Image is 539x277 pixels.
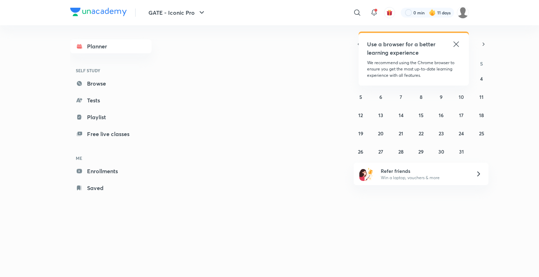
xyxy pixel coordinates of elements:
[70,164,152,178] a: Enrollments
[476,109,487,121] button: October 18, 2025
[435,146,447,157] button: October 30, 2025
[459,148,464,155] abbr: October 31, 2025
[367,60,460,79] p: We recommend using the Chrome browser to ensure you get the most up-to-date learning experience w...
[415,128,427,139] button: October 22, 2025
[355,91,366,102] button: October 5, 2025
[479,130,484,137] abbr: October 25, 2025
[459,112,464,119] abbr: October 17, 2025
[70,76,152,90] a: Browse
[375,146,386,157] button: October 27, 2025
[70,110,152,124] a: Playlist
[395,91,407,102] button: October 7, 2025
[439,130,444,137] abbr: October 23, 2025
[479,112,484,119] abbr: October 18, 2025
[384,7,395,18] button: avatar
[399,112,404,119] abbr: October 14, 2025
[355,109,366,121] button: October 12, 2025
[70,39,152,53] a: Planner
[439,112,444,119] abbr: October 16, 2025
[456,146,467,157] button: October 31, 2025
[70,8,127,18] a: Company Logo
[459,130,464,137] abbr: October 24, 2025
[358,112,363,119] abbr: October 12, 2025
[400,94,402,100] abbr: October 7, 2025
[480,60,483,67] abbr: Saturday
[456,91,467,102] button: October 10, 2025
[456,128,467,139] button: October 24, 2025
[70,93,152,107] a: Tests
[479,94,484,100] abbr: October 11, 2025
[420,94,422,100] abbr: October 8, 2025
[438,148,444,155] abbr: October 30, 2025
[476,128,487,139] button: October 25, 2025
[144,6,210,20] button: GATE - Iconic Pro
[378,148,383,155] abbr: October 27, 2025
[70,127,152,141] a: Free live classes
[378,130,384,137] abbr: October 20, 2025
[386,9,393,16] img: avatar
[429,9,436,16] img: streak
[435,128,447,139] button: October 23, 2025
[381,175,467,181] p: Win a laptop, vouchers & more
[399,130,403,137] abbr: October 21, 2025
[358,130,363,137] abbr: October 19, 2025
[359,94,362,100] abbr: October 5, 2025
[70,65,152,76] h6: SELF STUDY
[395,109,407,121] button: October 14, 2025
[476,73,487,84] button: October 4, 2025
[419,112,424,119] abbr: October 15, 2025
[359,167,373,181] img: referral
[358,148,363,155] abbr: October 26, 2025
[476,91,487,102] button: October 11, 2025
[355,146,366,157] button: October 26, 2025
[459,94,464,100] abbr: October 10, 2025
[375,91,386,102] button: October 6, 2025
[70,8,127,16] img: Company Logo
[367,40,437,57] h5: Use a browser for a better learning experience
[419,130,424,137] abbr: October 22, 2025
[415,91,427,102] button: October 8, 2025
[457,7,469,19] img: Deepika S S
[70,181,152,195] a: Saved
[379,94,382,100] abbr: October 6, 2025
[70,152,152,164] h6: ME
[398,148,404,155] abbr: October 28, 2025
[435,109,447,121] button: October 16, 2025
[381,167,467,175] h6: Refer friends
[378,112,383,119] abbr: October 13, 2025
[456,109,467,121] button: October 17, 2025
[375,128,386,139] button: October 20, 2025
[395,128,407,139] button: October 21, 2025
[415,146,427,157] button: October 29, 2025
[375,109,386,121] button: October 13, 2025
[480,75,483,82] abbr: October 4, 2025
[435,91,447,102] button: October 9, 2025
[395,146,407,157] button: October 28, 2025
[418,148,424,155] abbr: October 29, 2025
[415,109,427,121] button: October 15, 2025
[440,94,442,100] abbr: October 9, 2025
[355,128,366,139] button: October 19, 2025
